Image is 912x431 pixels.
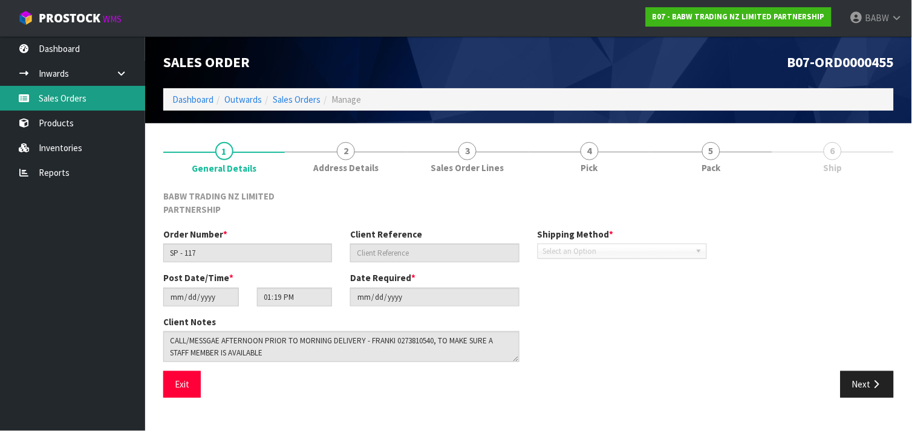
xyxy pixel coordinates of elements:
[39,10,100,26] span: ProStock
[172,94,213,105] a: Dashboard
[702,142,720,160] span: 5
[163,190,275,215] span: BABW TRADING NZ LIMITED PARTNERSHIP
[18,10,33,25] img: cube-alt.png
[313,161,379,174] span: Address Details
[350,228,422,241] label: Client Reference
[163,244,332,262] input: Order Number
[543,244,691,259] span: Select an Option
[581,161,598,174] span: Pick
[103,13,122,25] small: WMS
[841,371,894,397] button: Next
[653,11,825,22] strong: B07 - BABW TRADING NZ LIMITED PARTNERSHIP
[215,142,233,160] span: 1
[824,161,842,174] span: Ship
[331,94,361,105] span: Manage
[192,162,256,175] span: General Details
[224,94,262,105] a: Outwards
[163,316,216,328] label: Client Notes
[824,142,842,160] span: 6
[458,142,477,160] span: 3
[163,371,201,397] button: Exit
[865,12,890,24] span: BABW
[337,142,355,160] span: 2
[163,181,894,407] span: General Details
[163,228,227,241] label: Order Number
[431,161,504,174] span: Sales Order Lines
[538,228,614,241] label: Shipping Method
[163,53,250,71] span: Sales Order
[163,271,233,284] label: Post Date/Time
[350,244,519,262] input: Client Reference
[273,94,321,105] a: Sales Orders
[787,53,894,71] span: B07-ORD0000455
[350,271,415,284] label: Date Required
[702,161,720,174] span: Pack
[581,142,599,160] span: 4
